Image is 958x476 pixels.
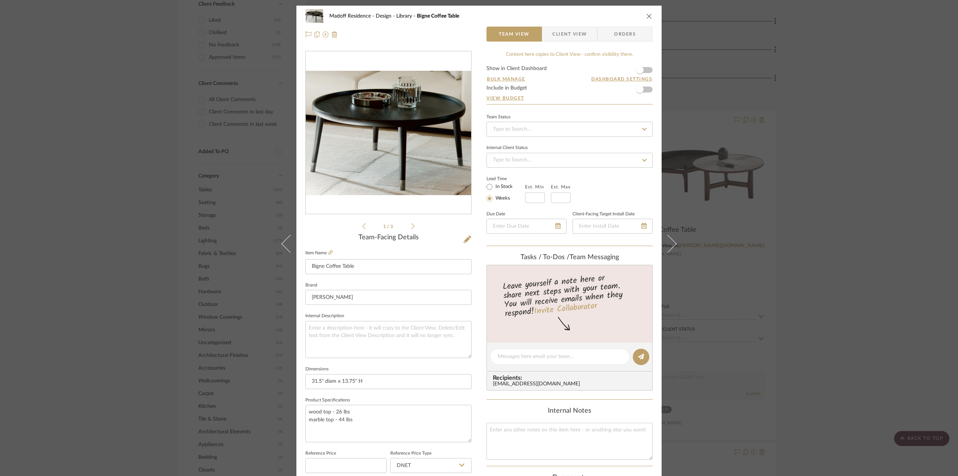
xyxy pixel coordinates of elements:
div: team Messaging [486,254,653,262]
input: Type to Search… [486,122,653,137]
label: Est. Min [525,184,544,190]
label: Dimensions [305,367,329,371]
div: Team Status [486,115,510,119]
input: Enter Item Name [305,259,472,274]
div: Internal Client Status [486,146,528,150]
input: Type to Search… [486,153,653,168]
label: Brand [305,284,317,287]
label: Weeks [494,195,510,202]
span: Tasks / To-Dos / [521,254,570,261]
label: Due Date [486,212,505,216]
label: Reference Price [305,452,336,455]
div: 0 [306,52,471,214]
div: Leave yourself a note here or share next steps with your team. You will receive emails when they ... [486,270,654,320]
button: close [646,13,653,19]
mat-radio-group: Select item type [486,182,525,203]
a: View Budget [486,95,653,101]
span: 3 [390,224,394,229]
span: Orders [606,27,644,42]
label: Product Specifications [305,398,350,402]
input: Enter Due Date [486,219,567,234]
div: [EMAIL_ADDRESS][DOMAIN_NAME] [493,381,649,387]
img: Remove from project [332,31,338,37]
input: Enter Brand [305,290,472,305]
span: Library [396,13,417,19]
div: Internal Notes [486,407,653,415]
button: Dashboard Settings [591,76,653,82]
img: f6467063-317a-4663-836b-4e056b6f13f0_48x40.jpg [305,9,323,24]
label: Internal Description [305,314,344,318]
div: Team-Facing Details [305,234,472,242]
a: Invite Collaborator [534,300,598,318]
input: Enter the dimensions of this item [305,374,472,389]
span: Madoff Residence - Design [329,13,396,19]
label: In Stock [494,184,513,190]
label: Est. Max [551,184,571,190]
span: 1 [383,224,387,229]
img: f6467063-317a-4663-836b-4e056b6f13f0_436x436.jpg [306,71,471,195]
span: Team View [499,27,530,42]
button: Bulk Manage [486,76,526,82]
span: Client View [552,27,587,42]
span: Bigne Coffee Table [417,13,459,19]
label: Reference Price Type [390,452,431,455]
label: Item Name [305,250,333,256]
label: Client-Facing Target Install Date [573,212,635,216]
span: Recipients: [493,375,649,381]
div: Content here copies to Client View - confirm visibility there. [486,51,653,58]
input: Enter Install Date [573,219,653,234]
label: Lead Time [486,175,525,182]
span: / [387,224,390,229]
